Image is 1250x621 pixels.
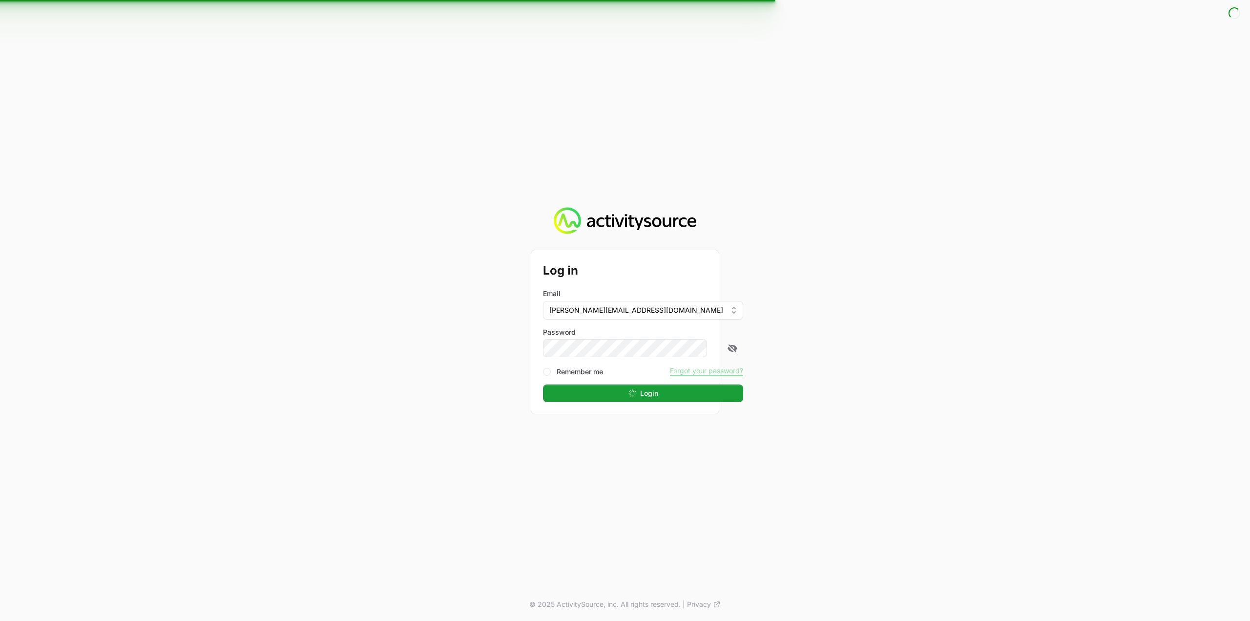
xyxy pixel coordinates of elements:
[529,600,681,609] p: © 2025 ActivitySource, inc. All rights reserved.
[543,289,561,299] label: Email
[543,327,743,337] label: Password
[640,387,658,399] span: Login
[543,385,743,402] button: Login
[687,600,721,609] a: Privacy
[543,301,743,320] button: [PERSON_NAME][EMAIL_ADDRESS][DOMAIN_NAME]
[557,367,603,377] label: Remember me
[554,207,696,235] img: Activity Source
[549,305,723,315] span: [PERSON_NAME][EMAIL_ADDRESS][DOMAIN_NAME]
[543,262,743,279] h2: Log in
[683,600,685,609] span: |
